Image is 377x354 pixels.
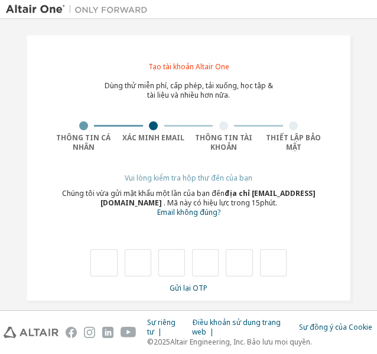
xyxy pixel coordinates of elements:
font: phút. [260,198,277,208]
font: Thông tin cá nhân [56,133,110,152]
font: Vui lòng kiểm tra hộp thư đến của bạn [125,173,252,183]
img: altair_logo.svg [4,326,58,339]
font: Thông tin tài khoản [195,133,252,152]
font: Altair Engineering, Inc. Bảo lưu mọi quyền. [170,337,312,347]
font: tài liệu và nhiều hơn nữa. [147,90,230,100]
font: Điều khoản sử dụng trang web [192,317,281,337]
font: Email không đúng? [157,207,220,217]
img: Altair One [6,4,154,15]
font: Sự riêng tư [147,317,175,337]
font: Sự đồng ý của Cookie [299,322,372,332]
font: Tạo tài khoản Altair One [148,62,229,72]
img: instagram.svg [84,326,95,339]
a: Quay lại mẫu đăng ký [157,209,220,217]
font: 15 [252,198,260,208]
font: Xác minh Email [122,133,184,143]
img: youtube.svg [121,326,136,339]
font: © [147,337,154,347]
img: linkedin.svg [102,326,113,339]
font: . Mã này có hiệu lực trong [164,198,250,208]
font: Thiết lập bảo mật [266,133,321,152]
img: facebook.svg [66,326,77,339]
font: Chúng tôi vừa gửi mật khẩu một lần của bạn đến [62,188,225,198]
font: địa chỉ [EMAIL_ADDRESS][DOMAIN_NAME] [100,188,316,208]
font: Gửi lại OTP [170,283,207,293]
font: Dùng thử miễn phí, cấp phép, tải xuống, học tập & [105,81,273,91]
font: 2025 [154,337,170,347]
